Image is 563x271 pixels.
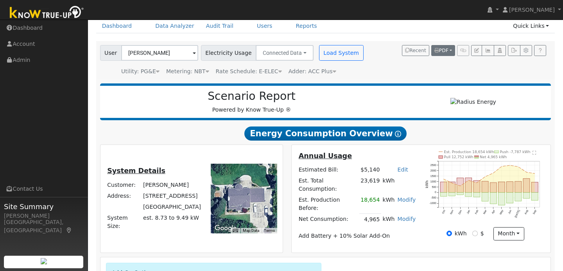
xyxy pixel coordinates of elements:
span: Alias: H2ETOUBN [216,68,282,74]
circle: onclick="" [484,176,486,177]
label: $ [481,229,484,238]
input: Select a User [121,45,198,61]
text: Nov [449,209,454,215]
text: Jan [466,210,470,215]
input: $ [472,231,478,236]
circle: onclick="" [460,185,461,186]
button: Settings [520,45,532,56]
button: Connected Data [256,45,314,61]
rect: onclick="" [440,182,447,193]
input: kWh [446,231,452,236]
span: User [100,45,122,61]
a: Audit Trail [200,19,239,33]
rect: onclick="" [515,192,522,201]
circle: onclick="" [493,173,494,174]
td: Est. Total Consumption: [297,175,359,194]
td: kWh [381,214,396,225]
span: Site Summary [4,201,84,212]
text: Est. Production 18,654 kWh [444,150,495,154]
a: Map [66,227,73,233]
rect: onclick="" [532,182,538,192]
button: Keyboard shortcuts [233,228,238,233]
rect: onclick="" [523,179,530,193]
text: Dec [458,209,463,215]
text: Sep [533,210,537,215]
td: kWh [381,175,417,194]
rect: onclick="" [498,192,505,205]
text: kWh [425,180,429,188]
circle: onclick="" [509,165,511,166]
text: Net 4,965 kWh [480,155,507,159]
a: Dashboard [96,19,138,33]
span: [PERSON_NAME] [509,7,555,13]
h2: Scenario Report [108,90,395,103]
td: kWh [381,195,396,214]
td: $5,140 [359,164,381,175]
td: 4,965 [359,214,381,225]
text: Mar [482,209,487,215]
div: Metering: NBT [166,67,209,76]
text: [DATE] [514,210,520,219]
img: Google [213,223,238,233]
a: Quick Links [507,19,555,33]
circle: onclick="" [501,166,502,167]
circle: onclick="" [443,179,444,180]
td: Est. Production Before: [297,195,359,214]
span: Electricity Usage [201,45,256,61]
td: Add Battery + 10% Solar Add-On [297,231,417,242]
label: kWh [455,229,467,238]
circle: onclick="" [518,166,519,167]
td: System Size [142,213,203,232]
img: retrieve [41,258,47,264]
td: [STREET_ADDRESS] [142,190,203,201]
text: Push -7,787 kWh [500,150,531,154]
circle: onclick="" [451,182,452,184]
a: Help Link [534,45,546,56]
div: Utility: PG&E [121,67,160,76]
text: -500 [431,197,436,199]
a: Open this area in Google Maps (opens a new window) [213,223,238,233]
button: Edit User [471,45,482,56]
text: Pull 12,752 kWh [444,155,473,159]
text: 1500 [430,175,436,177]
rect: onclick="" [448,192,455,196]
text: 1000 [430,180,436,183]
rect: onclick="" [532,192,538,200]
rect: onclick="" [448,182,455,193]
text: -1000 [429,202,436,205]
text: Feb [474,210,479,215]
td: Address: [106,190,142,201]
text: Aug [524,210,529,215]
rect: onclick="" [482,181,488,192]
circle: onclick="" [468,180,469,181]
text: 2000 [430,169,436,172]
a: Modify [398,216,416,222]
button: Login As [494,45,506,56]
rect: onclick="" [490,192,497,204]
td: System Size: [106,213,142,232]
a: Terms (opens in new tab) [264,228,275,233]
td: Net Consumption: [297,214,359,225]
rect: onclick="" [490,182,497,192]
button: Load System [319,45,364,61]
td: Customer: [106,179,142,190]
td: [GEOGRAPHIC_DATA] [142,201,203,212]
div: [PERSON_NAME] [4,212,84,220]
td: 23,619 [359,175,381,194]
u: Annual Usage [299,152,352,160]
rect: onclick="" [473,192,480,197]
div: Powered by Know True-Up ® [104,90,400,114]
circle: onclick="" [476,182,477,184]
text: 500 [432,186,436,188]
td: 18,654 [359,195,381,214]
rect: onclick="" [440,192,447,196]
rect: onclick="" [498,182,505,193]
img: Radius Energy [450,98,496,106]
a: Reports [290,19,323,33]
rect: onclick="" [473,181,480,192]
a: Data Analyzer [149,19,200,33]
text: May [499,209,504,215]
div: [GEOGRAPHIC_DATA], [GEOGRAPHIC_DATA] [4,218,84,235]
text: Oct [441,210,446,215]
rect: onclick="" [515,181,522,192]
